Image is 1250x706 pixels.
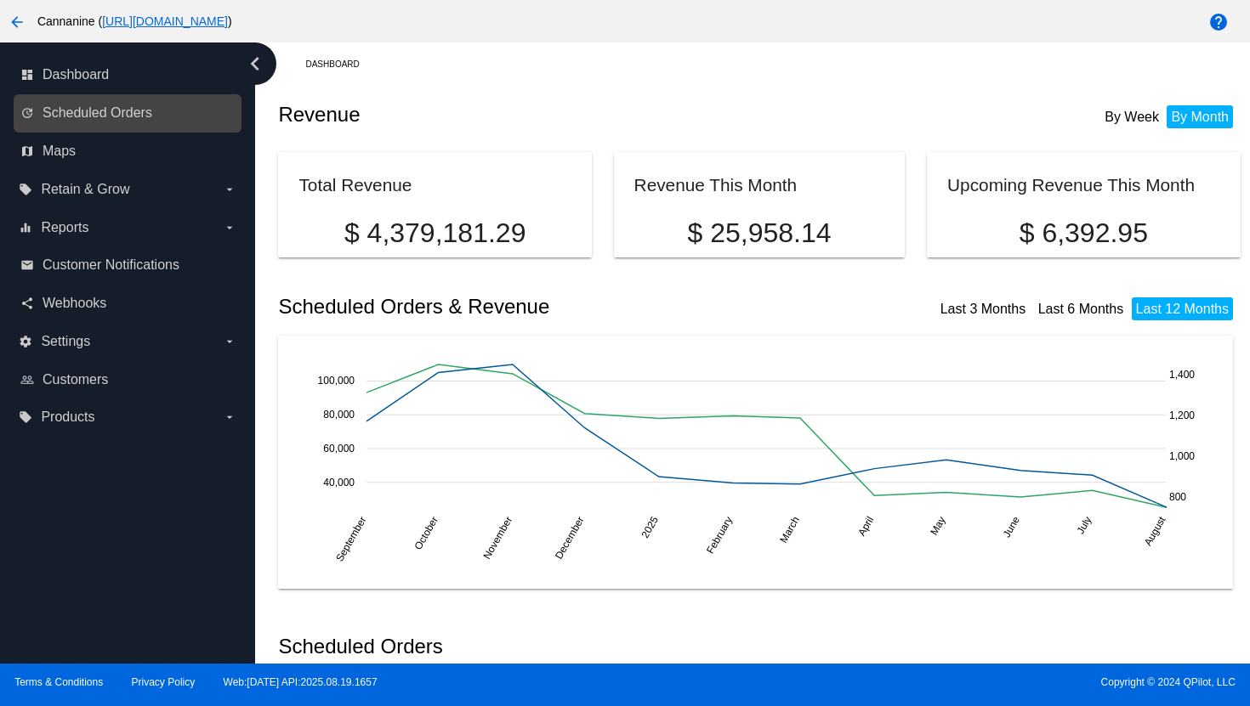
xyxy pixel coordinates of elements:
i: settings [19,335,32,348]
h2: Total Revenue [298,175,412,195]
li: By Month [1167,105,1233,128]
p: $ 4,379,181.29 [298,217,571,249]
h2: Upcoming Revenue This Month [947,175,1195,195]
text: 100,000 [318,375,355,387]
a: Dashboard [305,51,374,77]
text: 1,400 [1169,369,1195,381]
li: By Week [1100,105,1163,128]
span: Reports [41,220,88,235]
text: 2025 [639,514,662,539]
i: arrow_drop_down [223,221,236,234]
span: Cannanine ( ) [37,14,232,28]
span: Customers [43,372,108,387]
a: email Customer Notifications [20,251,236,279]
text: April [856,514,877,538]
span: Customer Notifications [43,257,179,273]
h2: Scheduled Orders & Revenue [278,295,759,319]
span: Maps [43,144,76,159]
a: update Scheduled Orders [20,99,236,127]
i: local_offer [19,183,32,196]
h2: Scheduled Orders [278,635,759,658]
text: 60,000 [324,442,355,454]
a: [URL][DOMAIN_NAME] [102,14,228,28]
i: share [20,297,34,310]
a: Last 6 Months [1038,302,1124,316]
span: Webhooks [43,296,106,311]
text: March [778,514,803,545]
text: 40,000 [324,476,355,488]
text: September [334,514,369,563]
i: equalizer [19,221,32,234]
span: Dashboard [43,67,109,82]
text: May [929,514,948,537]
span: Scheduled Orders [43,105,152,121]
span: Copyright © 2024 QPilot, LLC [639,676,1236,688]
a: Last 12 Months [1136,302,1229,316]
text: June [1001,514,1022,539]
i: update [20,106,34,120]
h2: Revenue This Month [634,175,798,195]
i: arrow_drop_down [223,335,236,348]
span: Retain & Grow [41,182,129,197]
text: 80,000 [324,409,355,421]
text: July [1075,514,1094,535]
text: 1,000 [1169,450,1195,462]
text: August [1142,514,1168,548]
p: $ 6,392.95 [947,217,1219,249]
a: Terms & Conditions [14,676,103,688]
i: people_outline [20,373,34,387]
a: dashboard Dashboard [20,61,236,88]
a: people_outline Customers [20,366,236,393]
h2: Revenue [278,103,759,127]
text: December [553,514,587,561]
i: dashboard [20,68,34,82]
a: Web:[DATE] API:2025.08.19.1657 [224,676,378,688]
i: arrow_drop_down [223,410,236,424]
i: arrow_drop_down [223,183,236,196]
a: map Maps [20,138,236,165]
mat-icon: help [1208,12,1229,32]
span: Settings [41,334,90,349]
i: map [20,144,34,158]
mat-icon: arrow_back [7,12,27,32]
text: February [704,514,735,556]
text: 1,200 [1169,409,1195,421]
a: Last 3 Months [940,302,1026,316]
p: $ 25,958.14 [634,217,885,249]
text: October [412,514,440,551]
text: November [481,514,515,561]
a: Privacy Policy [132,676,196,688]
i: email [20,258,34,272]
i: local_offer [19,410,32,424]
a: share Webhooks [20,290,236,317]
span: Products [41,409,94,425]
text: 800 [1169,490,1186,502]
i: chevron_left [241,50,269,77]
